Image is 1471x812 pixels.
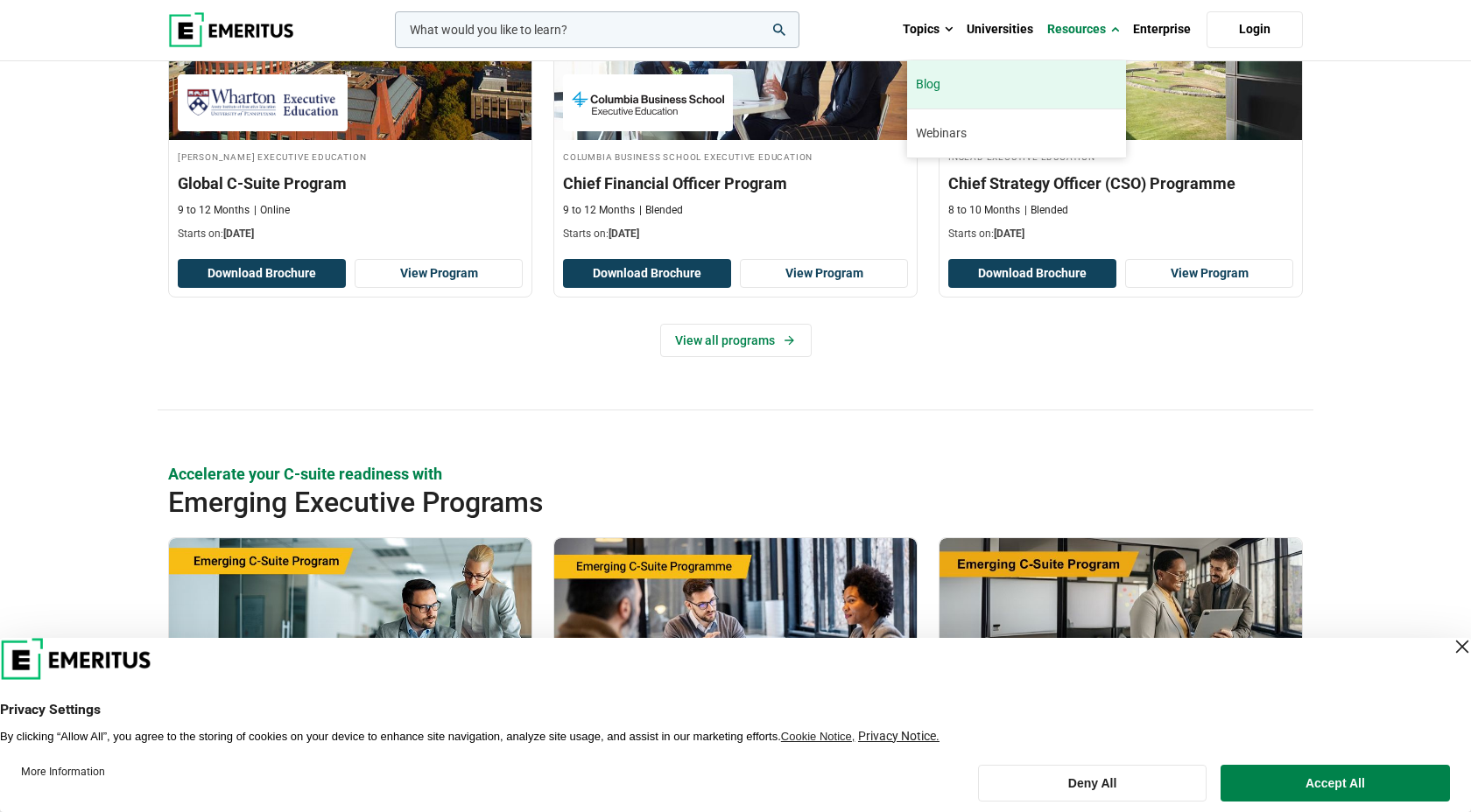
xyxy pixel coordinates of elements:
a: Webinars [907,109,1126,157]
h3: Chief Strategy Officer (CSO) Programme [948,172,1293,194]
button: Download Brochure [563,259,731,289]
img: Emerging CFO Program | Online Finance Course [169,538,531,713]
img: Wharton Executive Education [187,83,339,122]
span: [DATE] [609,227,639,240]
p: Starts on: [563,227,908,241]
p: 9 to 12 Months [563,203,635,218]
h4: [PERSON_NAME] Executive Education [178,149,523,164]
p: 8 to 10 Months [948,203,1020,218]
p: Online [254,203,290,218]
p: Starts on: [948,227,1293,241]
a: View Program [1125,259,1293,289]
img: Emerging CTO Programme | Online Business Management Course [554,538,917,713]
img: Columbia Business School Executive Education [572,83,724,122]
p: Accelerate your C-suite readiness with [168,463,1303,485]
a: Blog [907,60,1126,108]
button: Download Brochure [948,259,1116,289]
img: Emerging COO Program | Online Supply Chain and Operations Course [940,538,1302,713]
p: Starts on: [178,227,523,241]
h3: Chief Financial Officer Program [563,172,908,194]
span: [DATE] [994,227,1024,240]
button: Download Brochure [178,259,346,289]
p: Blended [1024,203,1068,218]
h2: Emerging Executive Programs [168,485,1189,520]
input: woocommerce-product-search-field-0 [395,11,799,48]
p: Blended [639,203,683,218]
a: View Program [740,259,908,289]
h4: Columbia Business School Executive Education [563,149,908,164]
span: [DATE] [223,227,254,240]
p: 9 to 12 Months [178,203,250,218]
h3: Global C-Suite Program [178,172,523,194]
a: Login [1207,11,1303,48]
a: View Program [355,259,523,289]
a: View all programs [660,324,812,357]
